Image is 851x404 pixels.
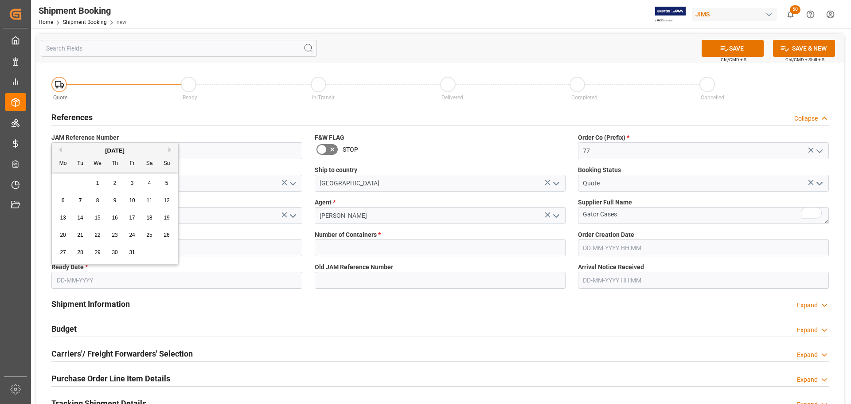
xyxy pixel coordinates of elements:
[578,207,829,224] textarea: To enrich screen reader interactions, please activate Accessibility in Grammarly extension settings
[164,197,169,204] span: 12
[75,230,86,241] div: Choose Tuesday, October 21st, 2025
[127,158,138,169] div: Fr
[51,133,119,142] span: JAM Reference Number
[39,19,53,25] a: Home
[797,375,818,384] div: Expand
[773,40,835,57] button: SAVE & NEW
[109,230,121,241] div: Choose Thursday, October 23rd, 2025
[129,249,135,255] span: 31
[113,197,117,204] span: 9
[578,239,829,256] input: DD-MM-YYYY HH:MM
[92,178,103,189] div: Choose Wednesday, October 1st, 2025
[165,180,168,186] span: 5
[58,195,69,206] div: Choose Monday, October 6th, 2025
[315,230,381,239] span: Number of Containers
[812,177,825,190] button: open menu
[315,263,393,272] span: Old JAM Reference Number
[571,94,597,101] span: Completed
[131,180,134,186] span: 3
[578,272,829,289] input: DD-MM-YYYY HH:MM
[112,232,117,238] span: 23
[578,198,632,207] span: Supplier Full Name
[549,177,562,190] button: open menu
[75,158,86,169] div: Tu
[655,7,686,22] img: Exertis%20JAM%20-%20Email%20Logo.jpg_1722504956.jpg
[58,212,69,224] div: Choose Monday, October 13th, 2025
[578,230,634,239] span: Order Creation Date
[60,249,66,255] span: 27
[549,209,562,223] button: open menu
[702,40,764,57] button: SAVE
[161,212,172,224] div: Choose Sunday, October 19th, 2025
[701,94,724,101] span: Cancelled
[94,232,100,238] span: 22
[129,197,135,204] span: 10
[781,4,800,24] button: show 50 new notifications
[53,94,67,101] span: Quote
[312,94,335,101] span: In-Transit
[146,232,152,238] span: 25
[96,197,99,204] span: 8
[62,197,65,204] span: 6
[51,298,130,310] h2: Shipment Information
[77,249,83,255] span: 28
[578,133,629,142] span: Order Co (Prefix)
[790,5,800,14] span: 50
[164,215,169,221] span: 19
[144,195,155,206] div: Choose Saturday, October 11th, 2025
[51,373,170,384] h2: Purchase Order Line Item Details
[113,180,117,186] span: 2
[146,197,152,204] span: 11
[60,215,66,221] span: 13
[161,178,172,189] div: Choose Sunday, October 5th, 2025
[94,249,100,255] span: 29
[146,215,152,221] span: 18
[58,230,69,241] div: Choose Monday, October 20th, 2025
[129,232,135,238] span: 24
[127,212,138,224] div: Choose Friday, October 17th, 2025
[692,8,777,21] div: JIMS
[41,40,317,57] input: Search Fields
[75,212,86,224] div: Choose Tuesday, October 14th, 2025
[578,263,644,272] span: Arrival Notice Received
[51,348,193,360] h2: Carriers'/ Freight Forwarders' Selection
[794,114,818,123] div: Collapse
[51,272,302,289] input: DD-MM-YYYY
[51,263,88,272] span: Ready Date
[812,144,825,158] button: open menu
[285,177,299,190] button: open menu
[96,180,99,186] span: 1
[161,158,172,169] div: Su
[144,212,155,224] div: Choose Saturday, October 18th, 2025
[92,158,103,169] div: We
[168,147,174,153] button: Next Month
[343,145,358,154] span: STOP
[63,19,107,25] a: Shipment Booking
[797,326,818,335] div: Expand
[161,195,172,206] div: Choose Sunday, October 12th, 2025
[58,247,69,258] div: Choose Monday, October 27th, 2025
[127,178,138,189] div: Choose Friday, October 3rd, 2025
[127,247,138,258] div: Choose Friday, October 31st, 2025
[94,215,100,221] span: 15
[58,158,69,169] div: Mo
[183,94,197,101] span: Ready
[109,247,121,258] div: Choose Thursday, October 30th, 2025
[79,197,82,204] span: 7
[92,212,103,224] div: Choose Wednesday, October 15th, 2025
[92,247,103,258] div: Choose Wednesday, October 29th, 2025
[127,230,138,241] div: Choose Friday, October 24th, 2025
[578,165,621,175] span: Booking Status
[109,178,121,189] div: Choose Thursday, October 2nd, 2025
[800,4,820,24] button: Help Center
[692,6,781,23] button: JIMS
[161,230,172,241] div: Choose Sunday, October 26th, 2025
[144,158,155,169] div: Sa
[164,232,169,238] span: 26
[39,4,126,17] div: Shipment Booking
[51,111,93,123] h2: References
[797,350,818,360] div: Expand
[75,247,86,258] div: Choose Tuesday, October 28th, 2025
[785,56,824,63] span: Ctrl/CMD + Shift + S
[797,301,818,310] div: Expand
